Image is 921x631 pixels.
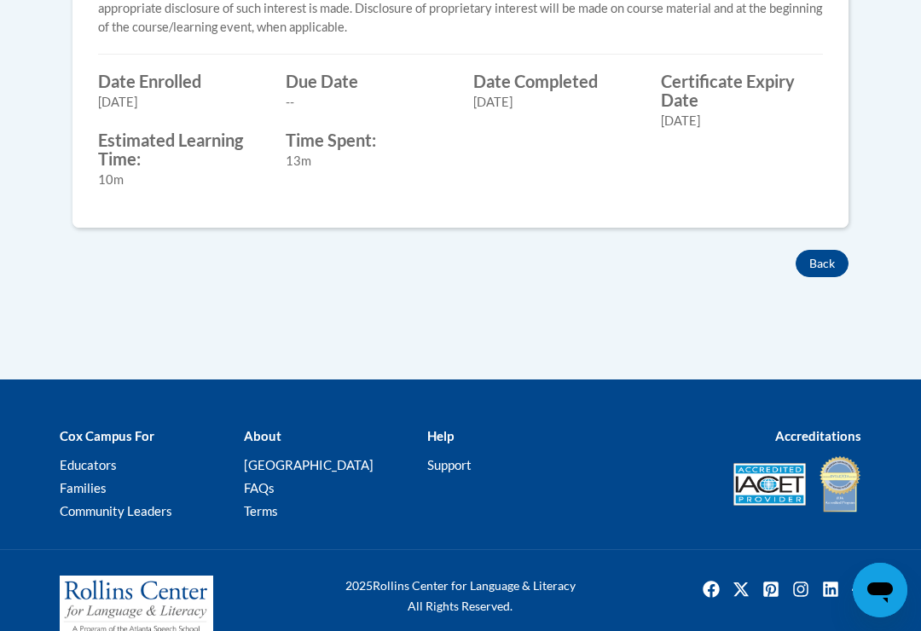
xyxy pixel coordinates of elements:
[427,428,454,443] b: Help
[727,576,755,603] a: Twitter
[796,250,849,277] button: Back
[847,576,874,603] img: Facebook group icon
[98,93,260,112] div: [DATE]
[757,576,785,603] a: Pinterest
[427,457,472,472] a: Support
[60,428,154,443] b: Cox Campus For
[661,72,823,109] label: Certificate Expiry Date
[819,454,861,514] img: IDA® Accredited
[60,503,172,518] a: Community Leaders
[286,93,448,112] div: --
[244,503,278,518] a: Terms
[775,428,861,443] b: Accreditations
[727,576,755,603] img: Twitter icon
[98,171,260,189] div: 10m
[847,576,874,603] a: Facebook Group
[817,576,844,603] a: Linkedin
[698,576,725,603] a: Facebook
[98,72,260,90] label: Date Enrolled
[698,576,725,603] img: Facebook icon
[60,457,117,472] a: Educators
[60,480,107,495] a: Families
[286,130,448,149] label: Time Spent:
[853,563,907,617] iframe: Button to launch messaging window
[286,152,448,171] div: 13m
[757,576,785,603] img: Pinterest icon
[733,463,806,506] img: Accredited IACET® Provider
[98,130,260,168] label: Estimated Learning Time:
[244,457,374,472] a: [GEOGRAPHIC_DATA]
[473,72,635,90] label: Date Completed
[322,576,598,617] div: Rollins Center for Language & Literacy All Rights Reserved.
[787,576,814,603] img: Instagram icon
[244,480,275,495] a: FAQs
[787,576,814,603] a: Instagram
[244,428,281,443] b: About
[345,578,373,593] span: 2025
[661,112,823,130] div: [DATE]
[817,576,844,603] img: LinkedIn icon
[286,72,448,90] label: Due Date
[473,93,635,112] div: [DATE]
